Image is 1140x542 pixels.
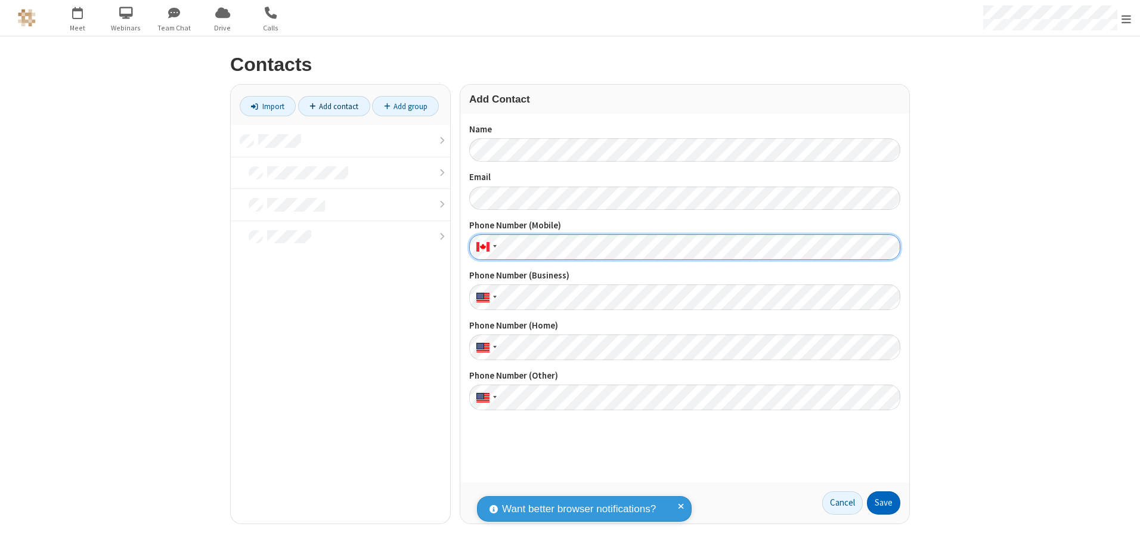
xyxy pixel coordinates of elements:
div: United States: + 1 [469,335,500,360]
span: Calls [249,23,293,33]
div: Canada: + 1 [469,234,500,260]
span: Meet [55,23,100,33]
span: Webinars [104,23,148,33]
span: Want better browser notifications? [502,501,656,517]
button: Save [867,491,900,515]
a: Import [240,96,296,116]
label: Phone Number (Home) [469,319,900,333]
a: Cancel [822,491,863,515]
div: United States: + 1 [469,284,500,310]
h2: Contacts [230,54,910,75]
label: Email [469,171,900,184]
h3: Add Contact [469,94,900,105]
img: QA Selenium DO NOT DELETE OR CHANGE [18,9,36,27]
a: Add contact [298,96,370,116]
div: United States: + 1 [469,385,500,410]
label: Phone Number (Other) [469,369,900,383]
a: Add group [372,96,439,116]
span: Team Chat [152,23,197,33]
span: Drive [200,23,245,33]
label: Phone Number (Business) [469,269,900,283]
label: Phone Number (Mobile) [469,219,900,233]
label: Name [469,123,900,137]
